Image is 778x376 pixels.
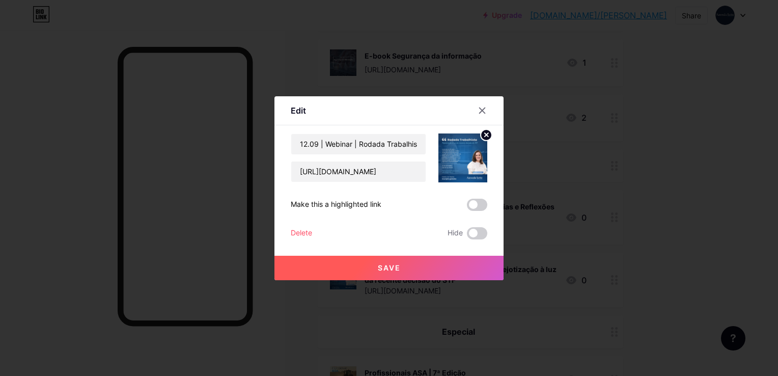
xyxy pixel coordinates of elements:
[274,256,504,280] button: Save
[291,134,426,154] input: Title
[291,199,381,211] div: Make this a highlighted link
[448,227,463,239] span: Hide
[291,227,312,239] div: Delete
[378,263,401,272] span: Save
[291,104,306,117] div: Edit
[438,133,487,182] img: link_thumbnail
[291,162,426,182] input: URL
